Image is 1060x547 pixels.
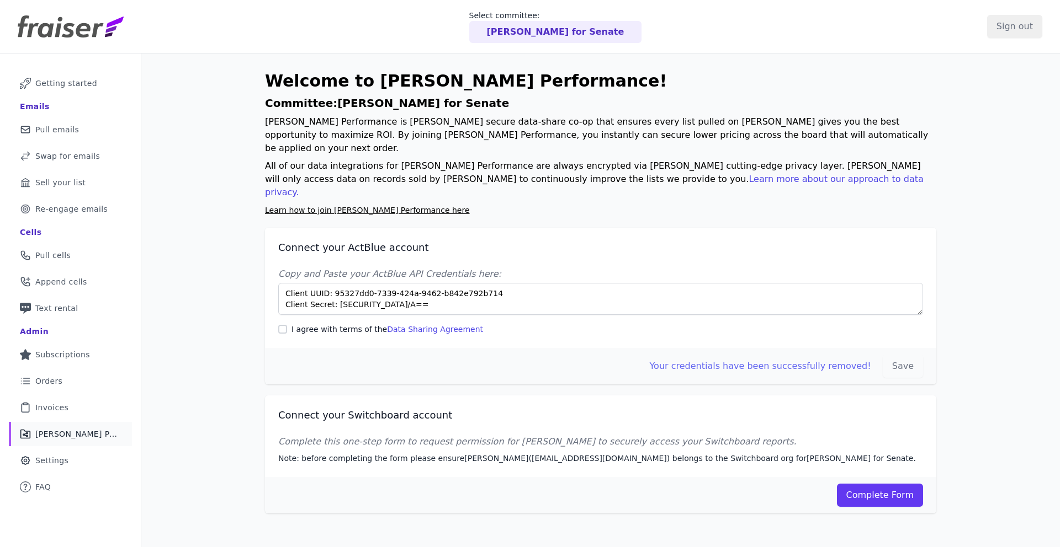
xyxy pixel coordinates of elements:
h2: Connect your ActBlue account [278,241,923,254]
a: Sell your list [9,170,132,195]
a: Complete Form [837,484,924,507]
span: Sell your list [35,177,86,188]
span: FAQ [35,481,51,492]
div: Cells [20,227,41,238]
h1: Welcome to [PERSON_NAME] Performance! [265,71,936,91]
span: Subscriptions [35,349,90,360]
a: Pull cells [9,243,132,267]
p: All of our data integrations for [PERSON_NAME] Performance are always encrypted via [PERSON_NAME]... [265,159,936,199]
a: Settings [9,448,132,473]
a: Pull emails [9,117,132,142]
a: Invoices [9,395,132,420]
a: Getting started [9,71,132,95]
button: Save [883,355,923,378]
h1: Committee: [PERSON_NAME] for Senate [265,95,936,111]
a: Re-engage emails [9,197,132,221]
a: Orders [9,369,132,393]
span: Swap for emails [35,151,100,162]
p: Select committee: [469,10,642,21]
p: [PERSON_NAME] Performance is [PERSON_NAME] secure data-share co-op that ensures every list pulled... [265,115,936,155]
div: Emails [20,101,50,112]
a: [PERSON_NAME] Performance [9,422,132,446]
p: [PERSON_NAME] for Senate [487,25,624,39]
a: Subscriptions [9,342,132,367]
span: Orders [35,376,62,387]
span: Your credentials have been successfully removed! [649,361,871,371]
span: Invoices [35,402,68,413]
div: Admin [20,326,49,337]
img: Fraiser Logo [18,15,124,37]
a: Learn how to join [PERSON_NAME] Performance here [265,206,470,214]
a: Text rental [9,296,132,320]
span: Settings [35,455,68,466]
span: Text rental [35,303,78,314]
p: Note: before completing the form please ensure [PERSON_NAME] ( [EMAIL_ADDRESS][DOMAIN_NAME] ) bel... [278,453,923,464]
span: [PERSON_NAME] Performance [35,428,119,439]
a: Swap for emails [9,144,132,168]
span: Append cells [35,276,87,287]
a: FAQ [9,475,132,499]
a: Select committee: [PERSON_NAME] for Senate [469,10,642,43]
label: Copy and Paste your ActBlue API Credentials here: [278,267,923,281]
span: Pull cells [35,250,71,261]
span: Re-engage emails [35,203,108,214]
a: Append cells [9,270,132,294]
input: Sign out [987,15,1042,38]
p: Complete this one-step form to request permission for [PERSON_NAME] to securely access your Switc... [278,435,923,448]
span: Getting started [35,78,97,89]
h2: Connect your Switchboard account [278,409,923,422]
span: Pull emails [35,124,79,135]
label: I agree with terms of the [291,324,483,335]
a: Data Sharing Agreement [387,325,483,334]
